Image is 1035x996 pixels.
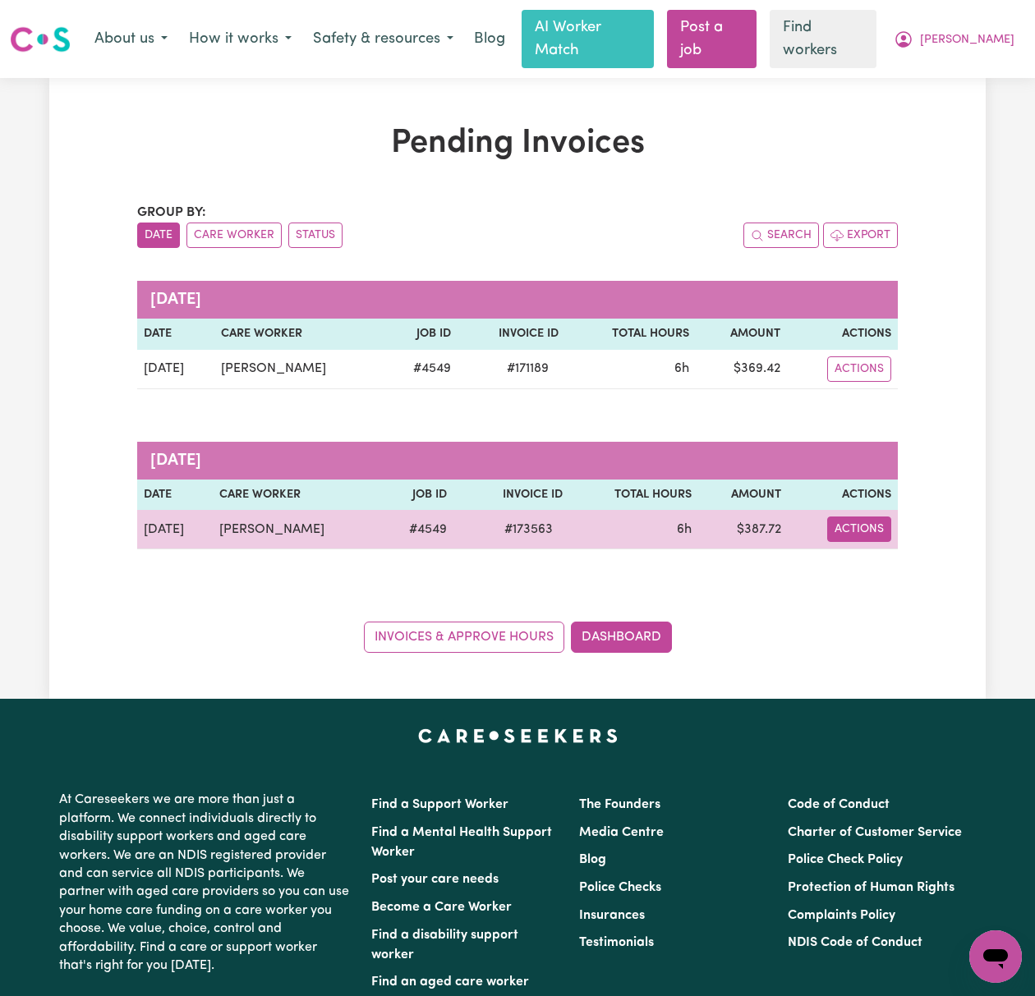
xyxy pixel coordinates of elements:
a: Invoices & Approve Hours [364,622,564,653]
span: # 171189 [497,359,559,379]
th: Total Hours [565,319,695,350]
th: Care Worker [214,319,384,350]
a: Complaints Policy [788,909,895,922]
span: 6 hours [674,362,689,375]
th: Job ID [384,319,458,350]
button: sort invoices by paid status [288,223,343,248]
a: Find a Support Worker [371,798,508,811]
th: Date [137,319,214,350]
button: Safety & resources [302,22,464,57]
button: Actions [827,516,891,542]
a: Become a Care Worker [371,901,512,914]
button: Search [743,223,819,248]
a: The Founders [579,798,660,811]
th: Actions [788,480,898,511]
a: Code of Conduct [788,798,890,811]
a: Blog [464,21,515,57]
button: sort invoices by care worker [186,223,282,248]
button: My Account [883,22,1025,57]
span: Group by: [137,206,206,219]
a: Post your care needs [371,873,499,886]
td: # 4549 [381,510,453,549]
th: Amount [696,319,787,350]
a: Testimonials [579,936,654,949]
th: Amount [698,480,789,511]
a: Find workers [770,10,876,68]
span: [PERSON_NAME] [920,31,1014,49]
td: [PERSON_NAME] [213,510,381,549]
td: [DATE] [137,510,213,549]
p: At Careseekers we are more than just a platform. We connect individuals directly to disability su... [59,784,352,981]
h1: Pending Invoices [137,124,898,163]
td: [DATE] [137,350,214,389]
td: [PERSON_NAME] [214,350,384,389]
span: # 173563 [494,520,563,539]
caption: [DATE] [137,442,898,480]
a: Media Centre [579,826,664,839]
a: Charter of Customer Service [788,826,962,839]
img: Careseekers logo [10,25,71,54]
td: $ 387.72 [698,510,789,549]
a: Careseekers logo [10,21,71,58]
a: Find an aged care worker [371,975,529,989]
a: Find a disability support worker [371,929,518,962]
td: $ 369.42 [696,350,787,389]
th: Total Hours [569,480,697,511]
caption: [DATE] [137,281,898,319]
td: # 4549 [384,350,458,389]
iframe: Button to launch messaging window [969,930,1022,983]
th: Care Worker [213,480,381,511]
th: Actions [787,319,898,350]
a: Careseekers home page [418,728,618,741]
a: Insurances [579,909,645,922]
a: Dashboard [571,622,672,653]
button: About us [84,22,178,57]
button: Actions [827,356,891,382]
a: Blog [579,853,606,866]
th: Invoice ID [458,319,565,350]
a: Police Check Policy [788,853,903,866]
a: Post a job [667,10,757,68]
th: Job ID [381,480,453,511]
a: NDIS Code of Conduct [788,936,922,949]
span: 6 hours [677,523,692,536]
a: Find a Mental Health Support Worker [371,826,552,859]
a: Protection of Human Rights [788,881,954,894]
a: AI Worker Match [522,10,654,68]
th: Date [137,480,213,511]
a: Police Checks [579,881,661,894]
button: How it works [178,22,302,57]
button: Export [823,223,898,248]
th: Invoice ID [453,480,569,511]
button: sort invoices by date [137,223,180,248]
